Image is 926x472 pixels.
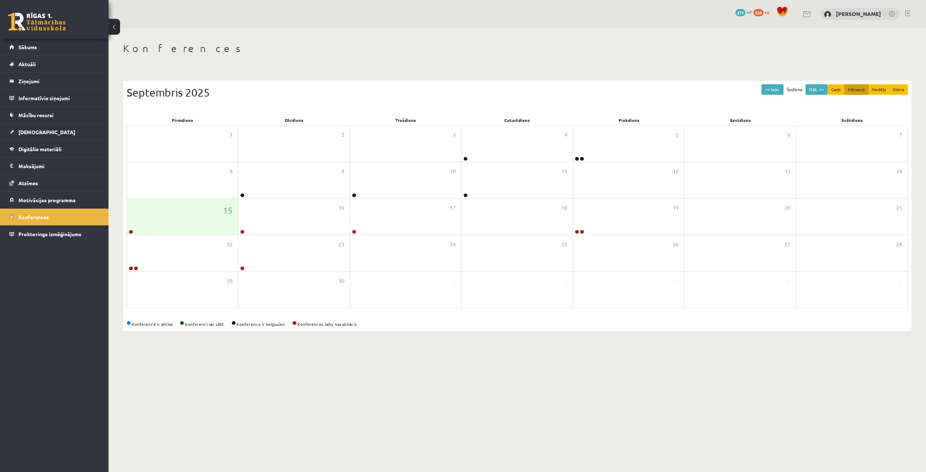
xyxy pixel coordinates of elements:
span: 1 [230,131,233,139]
a: Aktuāli [9,56,99,72]
a: Informatīvie ziņojumi [9,90,99,106]
span: 10 [450,167,456,175]
a: [DEMOGRAPHIC_DATA] [9,124,99,140]
button: Šodiena [783,84,806,95]
a: Konferences [9,209,99,225]
div: Trešdiena [350,115,462,125]
span: 5 [899,277,902,285]
legend: Informatīvie ziņojumi [18,90,99,106]
span: 20 [785,204,790,212]
div: Otrdiena [238,115,350,125]
a: Proktoringa izmēģinājums [9,226,99,242]
span: Mācību resursi [18,112,54,118]
span: 9 [341,167,344,175]
a: Ziņojumi [9,73,99,89]
span: Aktuāli [18,61,36,67]
span: 23 [339,241,344,248]
div: Svētdiena [796,115,908,125]
legend: Maksājumi [18,158,99,174]
div: Piekdiena [573,115,685,125]
span: 12 [673,167,679,175]
a: 528 xp [753,9,773,15]
button: Nāk. >> [806,84,828,95]
span: 4 [564,131,567,139]
span: Sākums [18,44,37,50]
span: 18 [561,204,567,212]
span: Digitālie materiāli [18,146,61,152]
button: Nedēļa [868,84,889,95]
a: [PERSON_NAME] [836,10,881,17]
span: 19 [673,204,679,212]
a: Sākums [9,39,99,55]
button: << Iepr. [761,84,783,95]
span: 3 [676,277,679,285]
a: Mācību resursi [9,107,99,123]
div: Pirmdiena [127,115,238,125]
span: 25 [561,241,567,248]
span: 5 [676,131,679,139]
span: 2 [564,277,567,285]
span: 14 [896,167,902,175]
span: 16 [339,204,344,212]
span: 11 [561,167,567,175]
a: Digitālie materiāli [9,141,99,157]
span: 22 [227,241,233,248]
img: Alekss Kozlovskis [824,11,831,18]
span: 17 [450,204,456,212]
span: 27 [785,241,790,248]
a: Maksājumi [9,158,99,174]
button: Diena [889,84,908,95]
div: Septembris 2025 [127,84,908,101]
a: Motivācijas programma [9,192,99,208]
span: xp [765,9,769,15]
legend: Ziņojumi [18,73,99,89]
span: 13 [785,167,790,175]
a: Atzīmes [9,175,99,191]
span: 2 [341,131,344,139]
span: 8 [230,167,233,175]
span: 7 [899,131,902,139]
span: 21 [896,204,902,212]
span: 271 [735,9,746,16]
span: 6 [787,131,790,139]
span: 528 [753,9,764,16]
span: 1 [453,277,456,285]
span: 4 [787,277,790,285]
button: Mēnesis [844,84,868,95]
span: 26 [673,241,679,248]
span: [DEMOGRAPHIC_DATA] [18,129,75,135]
button: Gads [828,84,845,95]
span: Atzīmes [18,180,38,186]
span: Konferences [18,214,49,220]
span: 15 [223,204,233,216]
h1: Konferences [123,42,912,55]
span: Proktoringa izmēģinājums [18,231,81,237]
a: Rīgas 1. Tālmācības vidusskola [8,13,66,31]
div: Sestdiena [685,115,797,125]
span: 28 [896,241,902,248]
span: Motivācijas programma [18,197,76,203]
span: 30 [339,277,344,285]
span: 29 [227,277,233,285]
div: Ceturtdiena [462,115,573,125]
span: mP [747,9,752,15]
span: 24 [450,241,456,248]
a: 271 mP [735,9,752,15]
span: 3 [453,131,456,139]
div: Konference ir aktīva Konferenci var sākt Konference ir beigusies Konferences laiks nav atnācis [127,321,908,327]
